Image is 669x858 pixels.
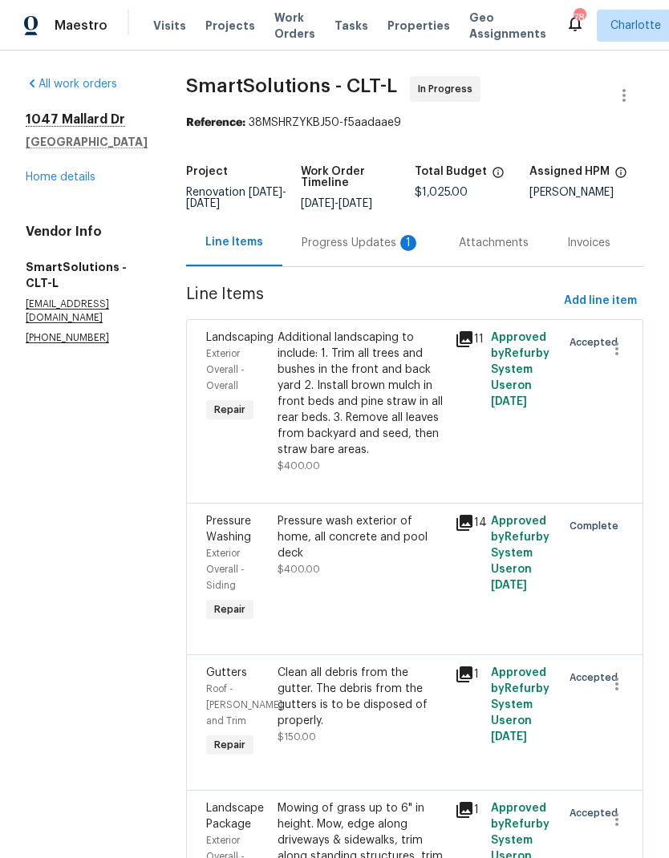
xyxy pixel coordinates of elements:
span: Work Orders [274,10,315,42]
div: 1 [455,665,480,684]
div: Clean all debris from the gutter. The debris from the gutters is to be disposed of properly. [278,665,446,729]
span: Add line item [564,291,637,311]
h5: Work Order Timeline [301,166,416,188]
span: Repair [208,737,252,753]
span: [DATE] [491,396,527,407]
div: 78 [574,10,585,26]
span: - [186,187,286,209]
span: $150.00 [278,732,316,742]
span: In Progress [418,81,479,97]
span: Approved by Refurby System User on [491,516,549,591]
button: Add line item [557,286,643,316]
span: Roof - [PERSON_NAME] and Trim [206,684,282,726]
span: - [301,198,372,209]
span: [DATE] [339,198,372,209]
b: Reference: [186,117,245,128]
div: 11 [455,330,480,349]
span: Maestro [55,18,107,34]
a: All work orders [26,79,117,90]
div: Progress Updates [302,235,420,251]
span: Visits [153,18,186,34]
span: Exterior Overall - Siding [206,548,245,590]
span: [DATE] [491,731,527,743]
span: Approved by Refurby System User on [491,667,549,743]
div: 1 [455,800,480,820]
span: [DATE] [249,187,282,198]
span: [DATE] [491,580,527,591]
span: Charlotte [610,18,661,34]
h4: Vendor Info [26,224,148,240]
span: Repair [208,402,252,418]
span: Geo Assignments [469,10,546,42]
span: $400.00 [278,565,320,574]
span: Accepted [570,805,624,821]
span: $400.00 [278,461,320,471]
h5: Total Budget [415,166,487,177]
a: Home details [26,172,95,183]
span: $1,025.00 [415,187,468,198]
span: The hpm assigned to this work order. [614,166,627,187]
span: The total cost of line items that have been proposed by Opendoor. This sum includes line items th... [492,166,505,187]
span: Projects [205,18,255,34]
div: 1 [400,235,416,251]
h5: SmartSolutions - CLT-L [26,259,148,291]
div: Pressure wash exterior of home, all concrete and pool deck [278,513,446,561]
span: Renovation [186,187,286,209]
h5: Assigned HPM [529,166,610,177]
div: Additional landscaping to include: 1. Trim all trees and bushes in the front and back yard 2. Ins... [278,330,446,458]
span: Accepted [570,334,624,350]
div: [PERSON_NAME] [529,187,644,198]
span: Line Items [186,286,557,316]
div: 38MSHRZYKBJ50-f5aadaae9 [186,115,643,131]
span: Properties [387,18,450,34]
span: Pressure Washing [206,516,251,543]
span: Landscape Package [206,803,264,830]
span: Approved by Refurby System User on [491,332,549,407]
span: Tasks [334,20,368,31]
div: Invoices [567,235,610,251]
span: Gutters [206,667,247,678]
span: Landscaping [206,332,274,343]
span: SmartSolutions - CLT-L [186,76,397,95]
h5: Project [186,166,228,177]
span: Accepted [570,670,624,686]
div: 14 [455,513,480,532]
span: [DATE] [186,198,220,209]
div: Line Items [205,234,263,250]
span: [DATE] [301,198,334,209]
span: Exterior Overall - Overall [206,349,245,391]
span: Repair [208,601,252,617]
div: Attachments [459,235,529,251]
span: Complete [570,518,625,534]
